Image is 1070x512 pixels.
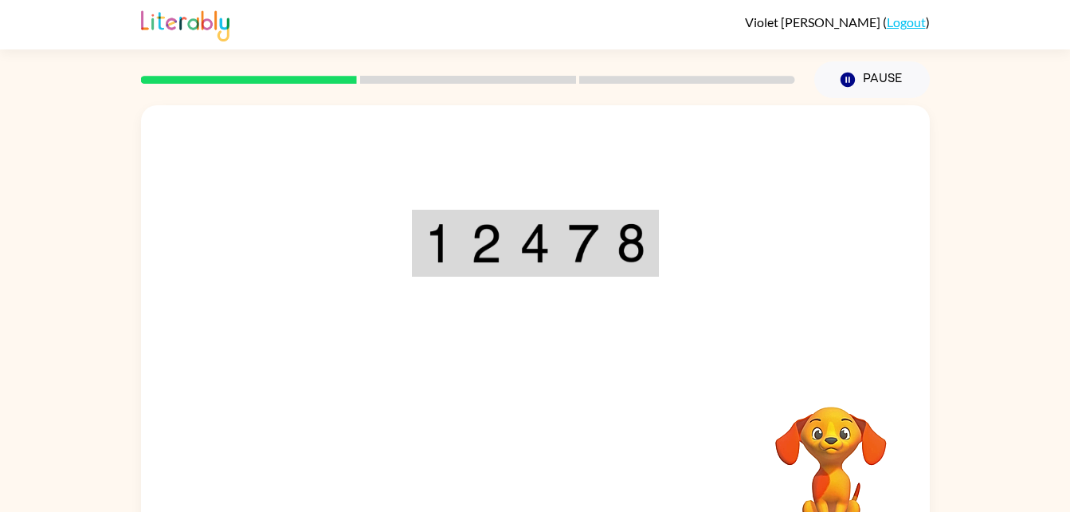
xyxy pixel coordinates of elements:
img: Literably [141,6,229,41]
div: ( ) [745,14,930,30]
span: Violet [PERSON_NAME] [745,14,883,30]
img: 4 [519,223,550,263]
a: Logout [887,14,926,30]
img: 8 [617,223,645,263]
img: 2 [471,223,501,263]
img: 7 [568,223,598,263]
img: 1 [425,223,453,263]
button: Pause [814,61,930,98]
